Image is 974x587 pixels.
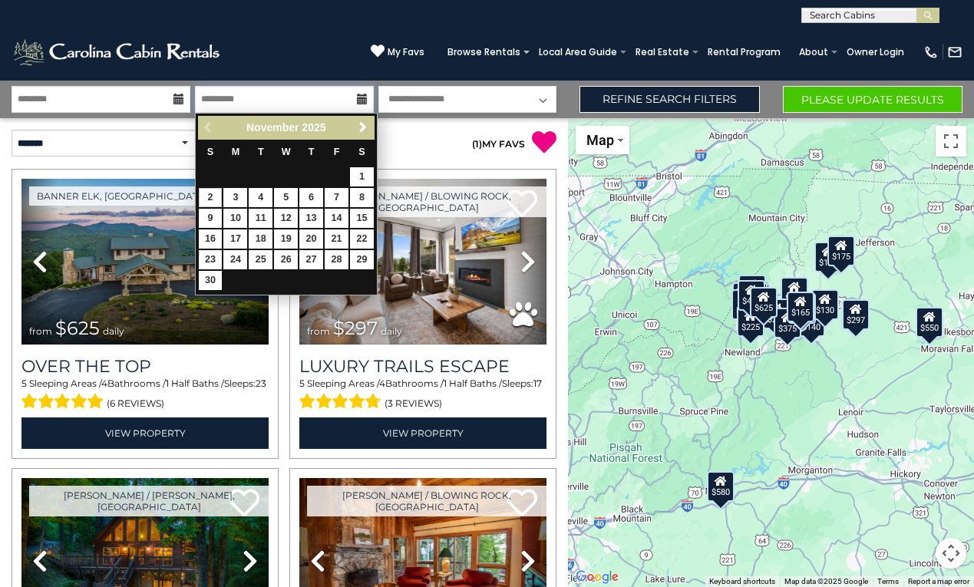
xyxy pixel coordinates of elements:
span: 1 Half Baths / [444,378,502,389]
a: 14 [325,209,348,228]
span: Monday [232,147,240,157]
a: Browse Rentals [440,41,528,63]
a: Real Estate [628,41,697,63]
span: My Favs [388,45,424,59]
a: [PERSON_NAME] / Blowing Rock, [GEOGRAPHIC_DATA] [307,186,546,217]
a: 10 [223,209,247,228]
a: 29 [350,250,374,269]
a: 13 [299,209,323,228]
a: Next [354,118,373,137]
a: 30 [199,271,223,290]
div: $230 [731,289,759,319]
button: Map camera controls [936,538,966,569]
span: 2025 [302,121,325,134]
a: 15 [350,209,374,228]
div: Sleeping Areas / Bathrooms / Sleeps: [299,377,546,414]
img: thumbnail_168695581.jpeg [299,179,546,345]
a: (1)MY FAVS [472,138,525,150]
img: Google [572,567,622,587]
button: Toggle fullscreen view [936,126,966,157]
span: daily [381,325,402,337]
a: Open this area in Google Maps (opens a new window) [572,567,622,587]
span: Thursday [309,147,315,157]
span: Saturday [358,147,365,157]
a: Local Area Guide [531,41,625,63]
span: $297 [333,317,378,339]
a: [PERSON_NAME] / Blowing Rock, [GEOGRAPHIC_DATA] [307,486,546,516]
span: ( ) [472,138,482,150]
div: $125 [738,274,766,305]
a: 12 [274,209,298,228]
a: 25 [249,250,272,269]
span: daily [103,325,124,337]
div: $550 [916,306,943,337]
span: Wednesday [282,147,291,157]
span: 1 Half Baths / [166,378,224,389]
a: 18 [249,229,272,249]
div: $297 [841,299,869,330]
a: 20 [299,229,323,249]
a: View Property [299,417,546,449]
img: White-1-2.png [12,37,224,68]
a: My Favs [371,44,424,60]
span: $625 [55,317,100,339]
a: Over The Top [21,356,269,377]
a: Banner Elk, [GEOGRAPHIC_DATA] [29,186,216,206]
a: 28 [325,250,348,269]
span: 1 [475,138,479,150]
a: Rental Program [700,41,788,63]
a: View Property [21,417,269,449]
div: $349 [781,277,808,308]
div: $130 [811,289,839,320]
a: 24 [223,250,247,269]
div: $580 [707,470,735,501]
span: 23 [256,378,266,389]
div: $140 [797,305,825,336]
div: $175 [827,235,854,265]
div: $425 [738,279,765,310]
img: phone-regular-white.png [923,45,939,60]
div: $175 [814,242,841,272]
span: Map [586,132,614,148]
span: Tuesday [258,147,264,157]
span: 5 [299,378,305,389]
span: from [29,325,52,337]
button: Please Update Results [783,86,962,113]
a: 1 [350,167,374,186]
a: 23 [199,250,223,269]
a: 2 [199,188,223,207]
a: 17 [223,229,247,249]
button: Change map style [576,126,629,154]
div: $375 [773,307,801,338]
span: Map data ©2025 Google [784,577,868,585]
a: [PERSON_NAME] / [PERSON_NAME], [GEOGRAPHIC_DATA] [29,486,269,516]
a: 6 [299,188,323,207]
span: 4 [379,378,385,389]
span: 5 [21,378,27,389]
span: Next [357,121,369,134]
a: Refine Search Filters [579,86,759,113]
span: Sunday [207,147,213,157]
a: 26 [274,250,298,269]
span: (6 reviews) [107,394,164,414]
div: Sleeping Areas / Bathrooms / Sleeps: [21,377,269,414]
a: 8 [350,188,374,207]
span: from [307,325,330,337]
a: 7 [325,188,348,207]
a: 3 [223,188,247,207]
a: 21 [325,229,348,249]
div: $480 [787,292,815,323]
span: Friday [334,147,340,157]
a: 27 [299,250,323,269]
a: 19 [274,229,298,249]
a: 22 [350,229,374,249]
a: Report a map error [908,577,969,585]
span: (3 reviews) [385,394,442,414]
a: 4 [249,188,272,207]
img: mail-regular-white.png [947,45,962,60]
button: Keyboard shortcuts [709,576,775,587]
h3: Luxury Trails Escape [299,356,546,377]
a: 16 [199,229,223,249]
img: thumbnail_167153549.jpeg [21,179,269,345]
